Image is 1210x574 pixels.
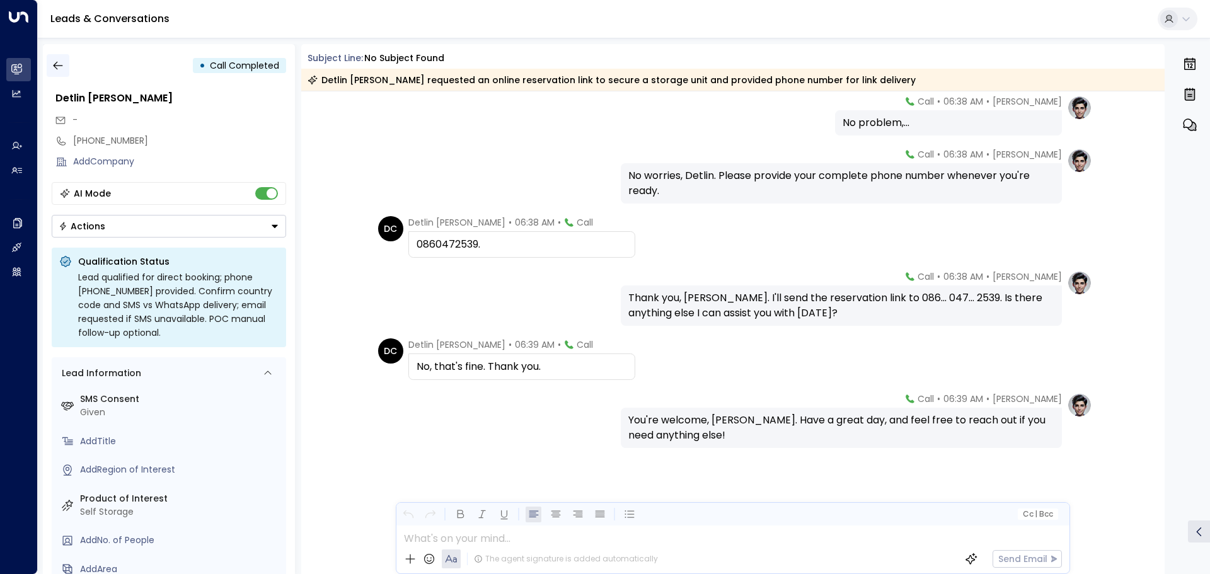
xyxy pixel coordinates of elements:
span: [PERSON_NAME] [993,393,1062,405]
div: Lead Information [57,367,141,380]
span: • [937,270,940,283]
div: Given [80,406,281,419]
span: Call [577,216,593,229]
label: SMS Consent [80,393,281,406]
span: Call Completed [210,59,279,72]
span: 06:38 AM [943,95,983,108]
div: Thank you, [PERSON_NAME]. I'll send the reservation link to 086... 047... 2539. Is there anything... [628,290,1054,321]
div: • [199,54,205,77]
span: | [1035,510,1037,519]
span: • [558,216,561,229]
img: profile-logo.png [1067,95,1092,120]
span: Call [918,393,934,405]
span: • [937,95,940,108]
span: • [986,95,989,108]
button: Cc|Bcc [1017,508,1057,520]
div: No problem,... [843,115,1054,130]
span: • [986,393,989,405]
div: Detlin [PERSON_NAME] requested an online reservation link to secure a storage unit and provided p... [308,74,916,86]
span: Cc Bcc [1022,510,1052,519]
div: No, that's fine. Thank you. [417,359,627,374]
span: - [72,113,78,126]
span: Call [918,95,934,108]
div: [PHONE_NUMBER] [73,134,286,147]
img: profile-logo.png [1067,148,1092,173]
span: Detlin [PERSON_NAME] [408,216,505,229]
div: Self Storage [80,505,281,519]
div: Detlin [PERSON_NAME] [55,91,286,106]
div: DC [378,216,403,241]
div: 0860472539. [417,237,627,252]
span: • [986,270,989,283]
span: Call [577,338,593,351]
a: Leads & Conversations [50,11,170,26]
button: Undo [400,507,416,522]
span: • [509,216,512,229]
span: Call [918,148,934,161]
span: • [986,148,989,161]
div: AI Mode [74,187,111,200]
img: profile-logo.png [1067,393,1092,418]
span: Call [918,270,934,283]
span: 06:39 AM [515,338,555,351]
div: Actions [59,221,105,232]
span: 06:39 AM [943,393,983,405]
div: AddCompany [73,155,286,168]
span: 06:38 AM [943,270,983,283]
span: 06:38 AM [515,216,555,229]
div: No worries, Detlin. Please provide your complete phone number whenever you're ready. [628,168,1054,198]
div: You're welcome, [PERSON_NAME]. Have a great day, and feel free to reach out if you need anything ... [628,413,1054,443]
div: AddTitle [80,435,281,448]
span: [PERSON_NAME] [993,95,1062,108]
span: [PERSON_NAME] [993,270,1062,283]
div: Button group with a nested menu [52,215,286,238]
span: • [937,393,940,405]
div: No subject found [364,52,444,65]
span: • [558,338,561,351]
img: profile-logo.png [1067,270,1092,296]
div: The agent signature is added automatically [474,553,658,565]
button: Actions [52,215,286,238]
p: Qualification Status [78,255,279,268]
label: Product of Interest [80,492,281,505]
div: Lead qualified for direct booking; phone [PHONE_NUMBER] provided. Confirm country code and SMS vs... [78,270,279,340]
span: [PERSON_NAME] [993,148,1062,161]
div: AddRegion of Interest [80,463,281,476]
span: • [509,338,512,351]
div: AddNo. of People [80,534,281,547]
span: • [937,148,940,161]
span: Detlin [PERSON_NAME] [408,338,505,351]
button: Redo [422,507,438,522]
div: DC [378,338,403,364]
span: Subject Line: [308,52,363,64]
span: 06:38 AM [943,148,983,161]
